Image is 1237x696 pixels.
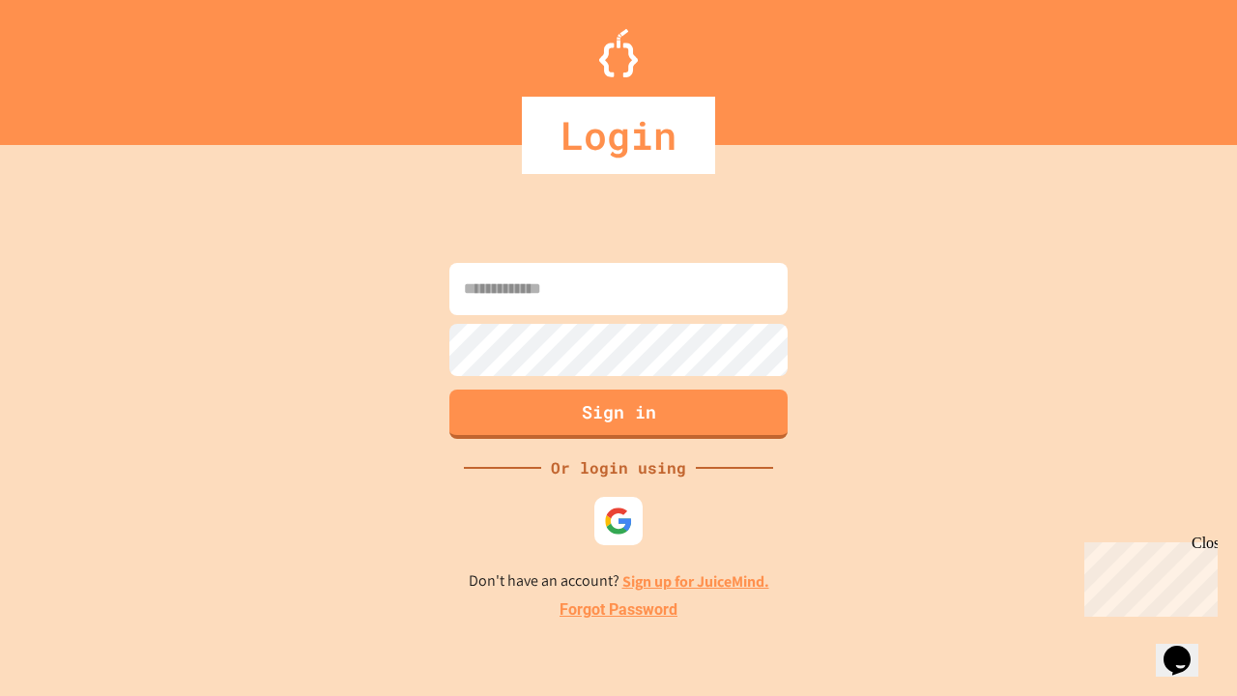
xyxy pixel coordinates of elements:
div: Login [522,97,715,174]
a: Sign up for JuiceMind. [622,571,769,592]
a: Forgot Password [560,598,677,622]
div: Chat with us now!Close [8,8,133,123]
iframe: chat widget [1156,619,1218,677]
div: Or login using [541,456,696,479]
button: Sign in [449,390,788,439]
img: Logo.svg [599,29,638,77]
iframe: chat widget [1077,535,1218,617]
img: google-icon.svg [604,507,633,536]
p: Don't have an account? [469,569,769,594]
